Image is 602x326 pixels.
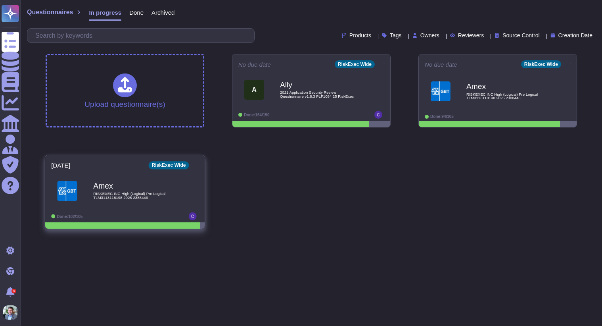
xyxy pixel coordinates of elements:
[425,62,457,68] span: No due date
[57,214,82,218] span: Done: 102/105
[51,162,70,168] span: [DATE]
[27,9,73,15] span: Questionnaires
[148,161,189,169] div: RiskExec Wide
[84,73,165,108] div: Upload questionnaire(s)
[420,33,439,38] span: Owners
[238,62,271,68] span: No due date
[374,111,382,119] img: user
[151,10,174,15] span: Archived
[129,10,144,15] span: Done
[349,33,371,38] span: Products
[3,305,17,320] img: user
[466,93,546,100] span: RISKEXEC INC High (Logical) Pre Logical TLM3113118198 2025 2388446
[280,81,359,89] b: Ally
[502,33,539,38] span: Source Control
[458,33,484,38] span: Reviewers
[189,212,197,220] img: user
[335,60,375,68] div: RiskExec Wide
[466,83,546,90] b: Amex
[430,114,454,119] span: Done: 94/105
[244,113,270,117] span: Done: 164/190
[89,10,121,15] span: In progress
[521,60,561,68] div: RiskExec Wide
[558,33,592,38] span: Creation Date
[12,289,16,293] div: 4
[244,80,264,100] div: A
[57,181,77,201] img: Logo
[2,304,23,321] button: user
[31,29,254,42] input: Search by keywords
[93,182,173,190] b: Amex
[93,192,173,199] span: RISKEXEC INC High (Logical) Pre Logical TLM3113118198 2025 2388446
[280,91,359,98] span: 2021 Application Security Review Questionnaire v1.8.3 PLF1084 25 RiskExec
[431,81,451,101] img: Logo
[390,33,402,38] span: Tags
